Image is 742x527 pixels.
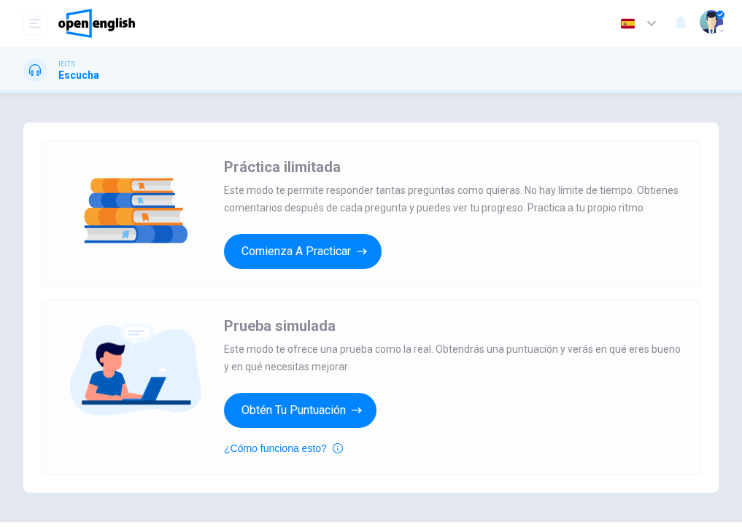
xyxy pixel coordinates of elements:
h1: Escucha [58,69,99,81]
span: IELTS [58,59,75,69]
img: OpenEnglish logo [58,9,135,38]
button: ¿Cómo funciona esto? [224,440,343,457]
span: Prueba simulada [224,317,336,335]
span: Práctica ilimitada [224,158,341,176]
button: open mobile menu [23,12,47,35]
button: Comienza a practicar [224,234,382,269]
span: Este modo te permite responder tantas preguntas como quieras. No hay límite de tiempo. Obtienes c... [224,181,683,216]
img: Profile picture [700,10,723,34]
img: es [619,18,637,29]
span: Este modo te ofrece una prueba como la real. Obtendrás una puntuación y verás en qué eres bueno y... [224,340,683,375]
button: Obtén tu puntuación [224,393,376,428]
